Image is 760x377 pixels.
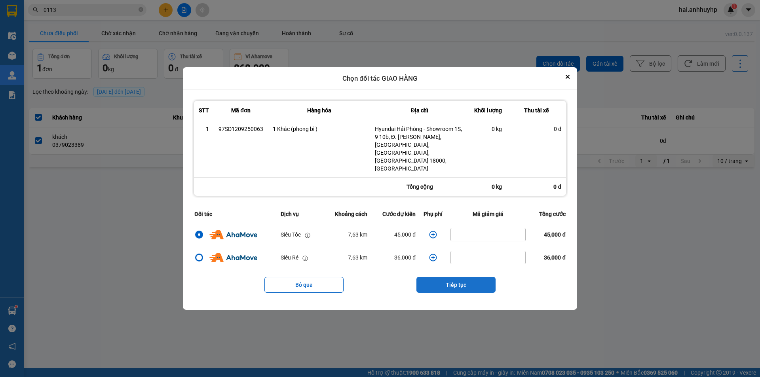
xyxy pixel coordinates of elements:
[507,178,566,196] div: 0 đ
[416,277,496,293] button: Tiếp tục
[281,253,298,262] div: Siêu Rẻ
[375,125,464,172] div: Hyundai Hải Phòng - Showroom 1S, 9 10b, Đ. [PERSON_NAME], [GEOGRAPHIC_DATA], [GEOGRAPHIC_DATA], [...
[511,125,561,133] div: 0 đ
[474,125,502,133] div: 0 kg
[209,230,257,239] img: Ahamove
[4,31,44,72] img: logo
[370,178,469,196] div: Tổng cộng
[199,125,209,133] div: 1
[218,125,263,133] div: 97SD1209250063
[322,246,370,269] td: 7,63 km
[322,223,370,246] td: 7,63 km
[192,205,278,223] th: Đối tác
[370,223,418,246] td: 45,000 đ
[563,72,572,81] button: Close
[474,106,502,115] div: Khối lượng
[264,277,344,293] button: Bỏ qua
[375,106,464,115] div: Địa chỉ
[544,254,566,261] span: 36,000 đ
[45,34,113,62] span: Chuyển phát nhanh: [GEOGRAPHIC_DATA] - [GEOGRAPHIC_DATA]
[544,231,566,238] span: 45,000 đ
[278,205,322,223] th: Dịch vụ
[183,67,577,310] div: dialog
[281,230,301,239] div: Siêu Tốc
[199,106,209,115] div: STT
[528,205,568,223] th: Tổng cước
[49,6,108,32] strong: CHUYỂN PHÁT NHANH VIP ANH HUY
[370,246,418,269] td: 36,000 đ
[322,205,370,223] th: Khoảng cách
[418,205,448,223] th: Phụ phí
[511,106,561,115] div: Thu tài xế
[273,106,365,115] div: Hàng hóa
[273,125,365,133] div: 1 Khác (phong bì )
[448,205,528,223] th: Mã giảm giá
[218,106,263,115] div: Mã đơn
[370,205,418,223] th: Cước dự kiến
[469,178,507,196] div: 0 kg
[183,67,577,90] div: Chọn đối tác GIAO HÀNG
[209,253,257,262] img: Ahamove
